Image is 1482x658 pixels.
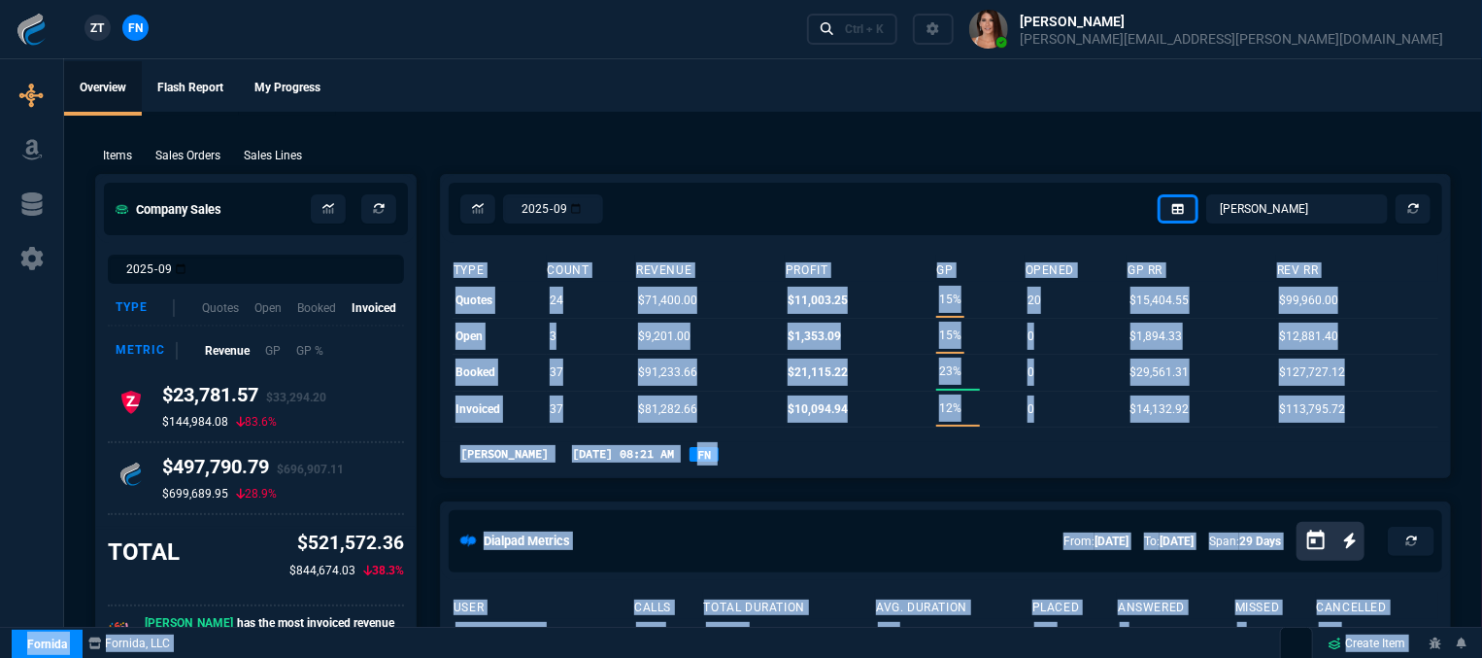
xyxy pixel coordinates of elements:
[116,342,178,360] div: Metric
[453,592,633,619] th: user
[297,299,336,317] p: Booked
[453,255,547,282] th: type
[550,359,563,386] p: 37
[785,255,936,282] th: Profit
[162,455,344,486] h4: $497,790.79
[638,396,697,423] p: $81,282.66
[1034,622,1114,649] p: 892
[703,592,876,619] th: total duration
[564,445,682,463] p: [DATE] 08:21 AM
[83,635,177,652] a: msbcCompanyName
[636,622,699,649] p: 1161
[633,592,702,619] th: calls
[142,61,239,116] a: Flash Report
[547,255,636,282] th: count
[635,255,785,282] th: revenue
[108,537,180,567] h3: TOTAL
[108,618,129,645] p: 🎉
[845,21,884,37] div: Ctrl + K
[1027,323,1034,350] p: 0
[936,255,1025,282] th: GP
[638,287,697,314] p: $71,400.00
[1279,287,1338,314] p: $99,960.00
[878,622,1027,649] p: 41s
[1239,535,1281,548] a: 29 Days
[939,322,961,349] p: 15%
[1237,622,1312,649] p: 4
[289,530,404,558] p: $521,572.36
[939,358,961,385] p: 23%
[116,299,175,317] div: Type
[1027,359,1034,386] p: 0
[1144,533,1194,550] p: To:
[939,286,961,313] p: 15%
[277,463,344,476] span: $696,907.11
[155,147,220,164] p: Sales Orders
[550,323,556,350] p: 3
[1279,396,1345,423] p: $113,795.72
[1095,535,1128,548] a: [DATE]
[265,342,281,360] p: GP
[453,355,547,391] td: booked
[550,396,563,423] p: 37
[453,391,547,427] td: invoiced
[162,383,326,414] h4: $23,781.57
[91,19,105,37] span: ZT
[1276,255,1438,282] th: Rev RR
[1234,592,1316,619] th: missed
[296,342,323,360] p: GP %
[453,282,547,318] td: quotes
[289,562,355,579] p: $844,674.03
[1130,396,1190,423] p: $14,132.92
[236,486,277,502] p: 28.9%
[638,359,697,386] p: $91,233.66
[1321,629,1414,658] a: Create Item
[1127,255,1276,282] th: GP RR
[706,622,872,649] p: 10h 9m
[455,622,630,649] p: [PERSON_NAME]
[128,19,143,37] span: FN
[1130,359,1190,386] p: $29,561.31
[239,61,336,116] a: My Progress
[1031,592,1117,619] th: placed
[116,200,221,219] h5: Company Sales
[1279,323,1338,350] p: $12,881.40
[1130,287,1190,314] p: $15,404.55
[162,414,228,430] p: $144,984.08
[363,562,404,579] p: 38.3%
[145,616,233,632] span: [PERSON_NAME]
[145,614,404,649] p: has the most invoiced revenue this month.
[788,359,848,386] p: $21,115.22
[1304,527,1343,555] button: Open calendar
[64,61,142,116] a: Overview
[1063,533,1128,550] p: From:
[1209,533,1281,550] p: Span:
[205,342,250,360] p: Revenue
[1025,255,1128,282] th: opened
[162,486,228,502] p: $699,689.95
[1279,359,1345,386] p: $127,727.12
[453,445,556,463] p: [PERSON_NAME]
[788,287,848,314] p: $11,003.25
[939,395,961,422] p: 12%
[453,318,547,354] td: open
[1130,323,1183,350] p: $1,894.33
[550,287,563,314] p: 24
[1319,622,1435,649] p: 252
[1316,592,1439,619] th: cancelled
[236,414,277,430] p: 83.6%
[638,323,690,350] p: $9,201.00
[1120,622,1230,649] p: 9
[202,299,239,317] p: Quotes
[244,147,302,164] p: Sales Lines
[690,447,719,462] a: FN
[484,532,570,550] h5: Dialpad Metrics
[875,592,1031,619] th: avg. duration
[352,299,396,317] p: Invoiced
[266,391,326,404] span: $33,294.20
[1117,592,1234,619] th: answered
[1027,287,1041,314] p: 20
[788,396,848,423] p: $10,094.94
[254,299,282,317] p: Open
[788,323,841,350] p: $1,353.09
